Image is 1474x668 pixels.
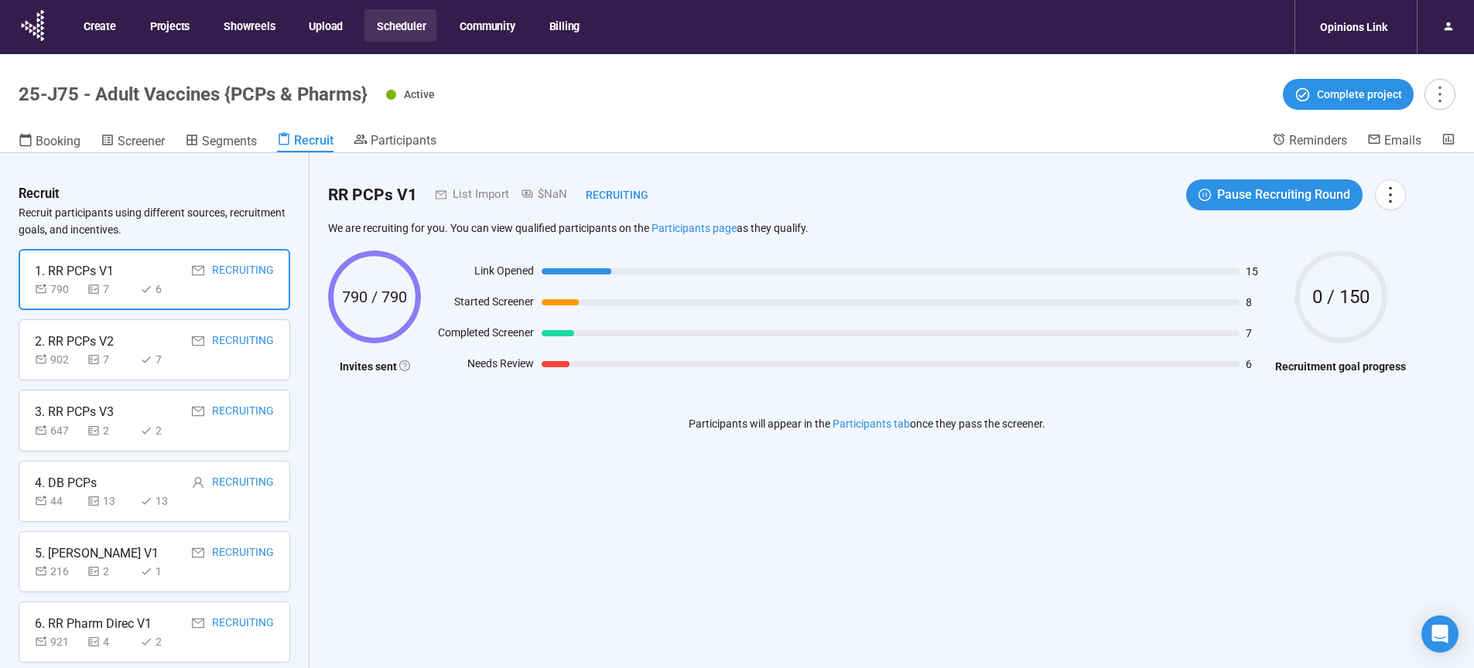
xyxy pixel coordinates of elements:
span: Booking [36,134,80,148]
div: Recruiting [212,261,274,281]
div: 1. RR PCPs V1 [35,261,114,281]
span: mail [192,547,204,559]
div: Recruiting [212,473,274,492]
div: Link Opened [429,262,534,285]
div: 4 [87,633,134,650]
span: Active [404,88,435,101]
div: 6 [140,281,186,298]
div: 44 [35,492,81,510]
div: 4. DB PCPs [35,473,97,492]
span: user [192,476,204,489]
button: pause-circlePause Recruiting Round [1186,179,1363,210]
div: Needs Review [429,355,534,378]
h4: Invites sent [328,358,421,375]
a: Segments [185,132,257,152]
h1: 25-J75 - Adult Vaccines {PCPs & Pharms} [19,83,368,105]
span: mail [417,189,446,200]
h2: RR PCPs V1 [328,182,417,208]
div: 921 [35,633,81,650]
span: mail [192,617,204,629]
span: Recruit [294,133,333,148]
button: Upload [296,9,354,42]
div: 1 [140,563,186,580]
span: 6 [1246,359,1267,370]
span: Reminders [1289,133,1347,148]
span: pause-circle [1199,189,1211,201]
div: Opinions Link [1311,12,1397,42]
span: Segments [202,134,257,148]
div: 2 [87,422,134,439]
div: 5. [PERSON_NAME] V1 [35,544,159,563]
span: Screener [118,134,165,148]
a: Participants tab [833,417,910,430]
p: Participants will appear in the once they pass the screener. [689,415,1045,432]
span: 15 [1246,266,1267,277]
span: Complete project [1317,86,1402,103]
div: 13 [87,492,134,510]
div: Recruiting [212,402,274,421]
button: Showreels [211,9,286,42]
span: mail [192,335,204,347]
button: Create [71,9,127,42]
button: Scheduler [364,9,436,42]
button: more [1424,79,1455,110]
div: 3. RR PCPs V3 [35,402,114,421]
div: Recruiting [567,186,648,203]
span: Pause Recruiting Round [1217,185,1350,204]
a: Reminders [1272,132,1347,151]
div: Open Intercom Messenger [1421,615,1459,653]
div: List Import [446,186,509,204]
a: Participants [354,132,436,151]
div: 2 [140,422,186,439]
span: more [1429,83,1450,104]
div: 7 [140,351,186,368]
div: 2. RR PCPs V2 [35,332,114,351]
span: more [1380,184,1400,205]
div: 2 [87,563,134,580]
a: Emails [1367,132,1421,151]
div: $NaN [509,186,567,204]
a: Participants page [652,222,737,234]
span: Emails [1384,133,1421,148]
span: 7 [1246,328,1267,339]
p: We are recruiting for you. You can view qualified participants on the as they qualify. [328,221,1406,235]
div: Recruiting [212,614,274,633]
div: 647 [35,422,81,439]
span: 0 / 150 [1294,288,1387,306]
div: 216 [35,563,81,580]
span: 8 [1246,297,1267,308]
a: Recruit [277,132,333,152]
div: 790 [35,281,81,298]
div: 7 [87,281,134,298]
a: Screener [101,132,165,152]
span: question-circle [399,360,410,371]
span: Participants [371,133,436,148]
div: 6. RR Pharm Direc V1 [35,614,152,633]
div: Recruiting [212,544,274,563]
button: Complete project [1283,79,1414,110]
div: Completed Screener [429,324,534,347]
button: Billing [537,9,591,42]
h3: Recruit [19,184,60,204]
div: 13 [140,492,186,510]
h4: Recruitment goal progress [1275,358,1406,375]
button: more [1375,179,1406,210]
div: 7 [87,351,134,368]
span: mail [192,405,204,417]
a: Booking [19,132,80,152]
p: Recruit participants using different sources, recruitment goals, and incentives. [19,204,290,238]
div: Recruiting [212,332,274,351]
button: Projects [138,9,200,42]
button: Community [447,9,525,42]
span: 790 / 790 [328,289,421,305]
div: Started Screener [429,293,534,316]
div: 902 [35,351,81,368]
div: 2 [140,633,186,650]
span: mail [192,264,204,277]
